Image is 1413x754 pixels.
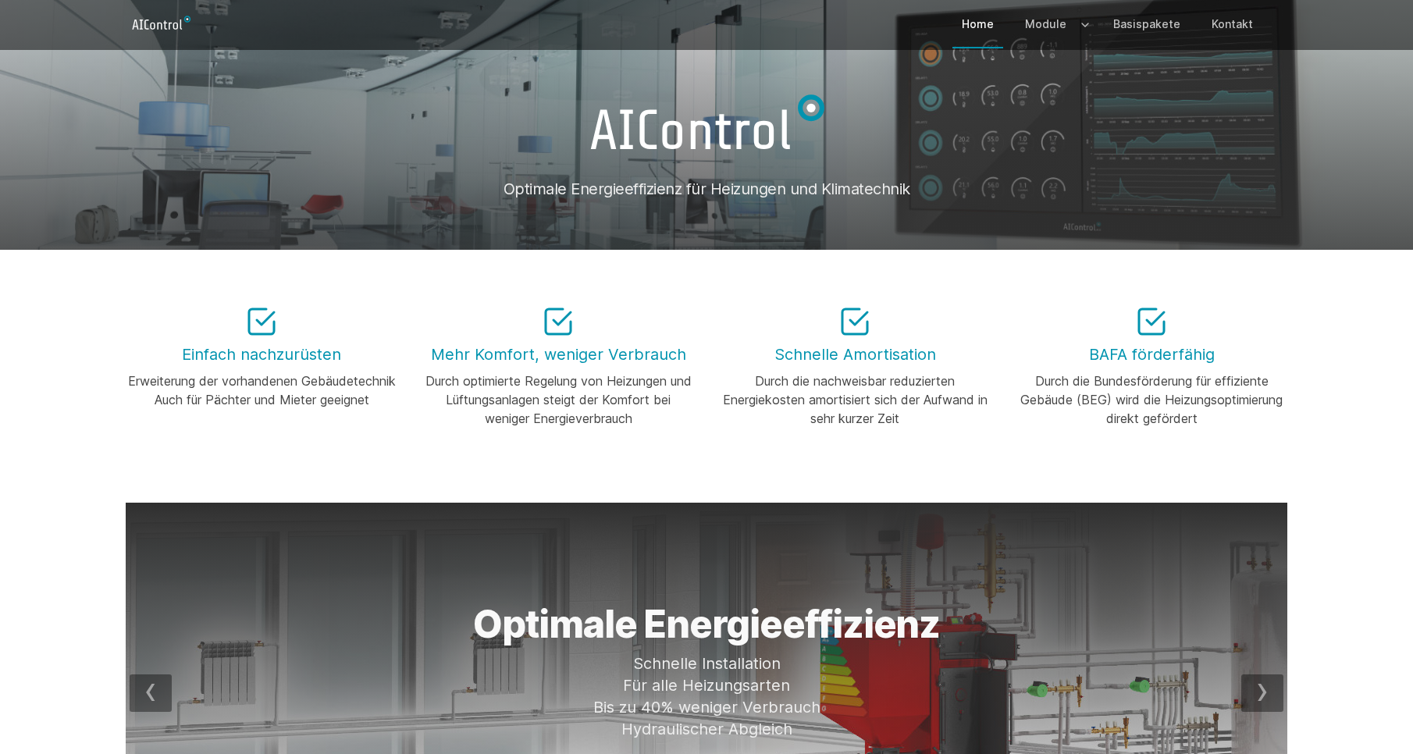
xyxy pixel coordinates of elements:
[564,75,849,175] img: AIControl GmbH
[1202,2,1262,47] a: Kontakt
[1016,343,1287,365] h3: BAFA förderfähig
[1016,372,1287,428] div: Durch die Bundesförderung für effiziente Gebäude (BEG) wird die Heizungsoptimierung direkt gefördert
[422,372,694,428] div: Durch optimierte Regelung von Heizungen und Lüftungsanlagen steigt der Komfort bei weniger Energi...
[1076,2,1091,47] button: Expand / collapse menu
[425,653,988,740] p: Schnelle Installation Für alle Heizungsarten Bis zu 40% weniger Verbrauch Hydraulischer Abgleich
[1016,2,1076,47] a: Module
[719,343,991,365] h3: Schnelle Amortisation
[126,343,397,365] h3: Einfach nachzurüsten
[130,674,172,712] div: prev
[422,343,694,365] h3: Mehr Komfort, weniger Verbrauch
[952,2,1003,47] a: Home
[1104,2,1190,47] a: Basispakete
[126,178,1287,200] h1: Optimale Energieeffizienz für Heizungen und Klimatechnik
[126,11,203,36] a: Logo
[719,372,991,428] div: Durch die nachweisbar reduzierten Energiekosten amortisiert sich der Aufwand in sehr kurzer Zeit
[425,606,988,643] h1: Optimale Energieeffizienz
[1241,674,1283,712] div: next
[126,372,397,409] div: Erweiterung der vorhandenen Gebäudetechnik Auch für Pächter und Mieter geeignet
